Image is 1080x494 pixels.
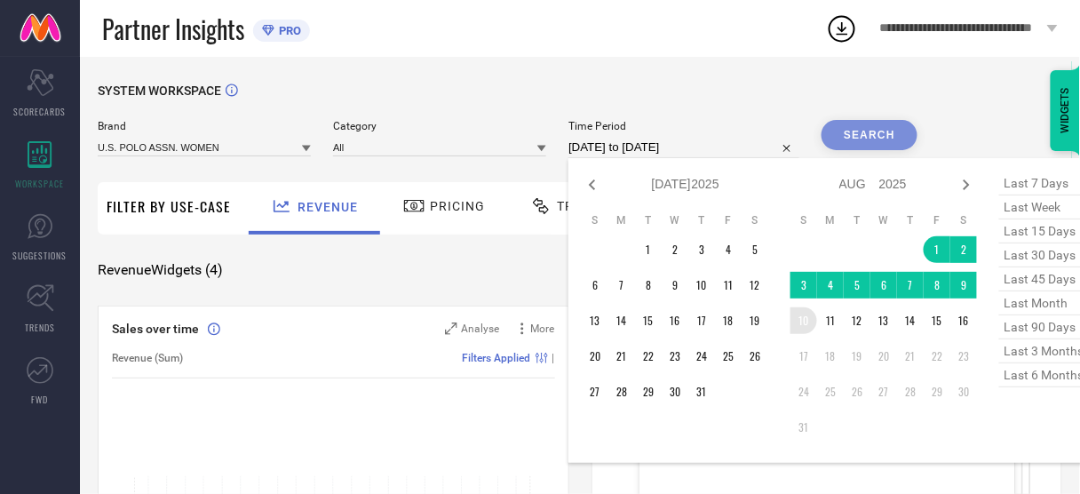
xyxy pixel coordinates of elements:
[98,120,311,132] span: Brand
[688,343,715,370] td: Thu Jul 24 2025
[14,105,67,118] span: SCORECARDS
[688,213,715,227] th: Thursday
[950,343,977,370] td: Sat Aug 23 2025
[790,213,817,227] th: Sunday
[950,307,977,334] td: Sat Aug 16 2025
[924,236,950,263] td: Fri Aug 01 2025
[608,343,635,370] td: Mon Jul 21 2025
[582,378,608,405] td: Sun Jul 27 2025
[715,236,742,263] td: Fri Jul 04 2025
[790,343,817,370] td: Sun Aug 17 2025
[568,120,799,132] span: Time Period
[463,352,531,364] span: Filters Applied
[897,307,924,334] td: Thu Aug 14 2025
[13,249,67,262] span: SUGGESTIONS
[924,307,950,334] td: Fri Aug 15 2025
[950,272,977,299] td: Sat Aug 09 2025
[32,393,49,406] span: FWD
[790,414,817,441] td: Sun Aug 31 2025
[817,272,844,299] td: Mon Aug 04 2025
[662,236,688,263] td: Wed Jul 02 2025
[112,322,199,336] span: Sales over time
[844,307,870,334] td: Tue Aug 12 2025
[870,272,897,299] td: Wed Aug 06 2025
[742,236,768,263] td: Sat Jul 05 2025
[924,272,950,299] td: Fri Aug 08 2025
[112,352,183,364] span: Revenue (Sum)
[950,213,977,227] th: Saturday
[635,307,662,334] td: Tue Jul 15 2025
[688,378,715,405] td: Thu Jul 31 2025
[924,378,950,405] td: Fri Aug 29 2025
[608,307,635,334] td: Mon Jul 14 2025
[897,213,924,227] th: Thursday
[25,321,55,334] span: TRENDS
[870,307,897,334] td: Wed Aug 13 2025
[715,307,742,334] td: Fri Jul 18 2025
[552,352,555,364] span: |
[844,213,870,227] th: Tuesday
[582,343,608,370] td: Sun Jul 20 2025
[742,307,768,334] td: Sat Jul 19 2025
[635,272,662,299] td: Tue Jul 08 2025
[715,343,742,370] td: Fri Jul 25 2025
[102,11,244,47] span: Partner Insights
[582,272,608,299] td: Sun Jul 06 2025
[742,213,768,227] th: Saturday
[924,343,950,370] td: Fri Aug 22 2025
[817,213,844,227] th: Monday
[790,378,817,405] td: Sun Aug 24 2025
[662,343,688,370] td: Wed Jul 23 2025
[688,307,715,334] td: Thu Jul 17 2025
[897,378,924,405] td: Thu Aug 28 2025
[688,272,715,299] td: Thu Jul 10 2025
[16,177,65,190] span: WORKSPACE
[635,378,662,405] td: Tue Jul 29 2025
[924,213,950,227] th: Friday
[817,378,844,405] td: Mon Aug 25 2025
[608,213,635,227] th: Monday
[870,343,897,370] td: Wed Aug 20 2025
[635,343,662,370] td: Tue Jul 22 2025
[98,261,223,279] span: Revenue Widgets ( 4 )
[635,213,662,227] th: Tuesday
[950,378,977,405] td: Sat Aug 30 2025
[582,213,608,227] th: Sunday
[608,378,635,405] td: Mon Jul 28 2025
[635,236,662,263] td: Tue Jul 01 2025
[817,307,844,334] td: Mon Aug 11 2025
[531,323,555,335] span: More
[445,323,457,335] svg: Zoom
[662,378,688,405] td: Wed Jul 30 2025
[826,12,858,44] div: Open download list
[107,195,231,217] span: Filter By Use-Case
[742,343,768,370] td: Sat Jul 26 2025
[844,343,870,370] td: Tue Aug 19 2025
[897,272,924,299] td: Thu Aug 07 2025
[688,236,715,263] td: Thu Jul 03 2025
[608,272,635,299] td: Mon Jul 07 2025
[790,307,817,334] td: Sun Aug 10 2025
[715,272,742,299] td: Fri Jul 11 2025
[462,323,500,335] span: Analyse
[870,213,897,227] th: Wednesday
[897,343,924,370] td: Thu Aug 21 2025
[844,272,870,299] td: Tue Aug 05 2025
[568,137,799,158] input: Select time period
[662,272,688,299] td: Wed Jul 09 2025
[662,213,688,227] th: Wednesday
[715,213,742,227] th: Friday
[742,272,768,299] td: Sat Jul 12 2025
[298,200,358,214] span: Revenue
[582,307,608,334] td: Sun Jul 13 2025
[274,24,301,37] span: PRO
[817,343,844,370] td: Mon Aug 18 2025
[98,84,221,98] span: SYSTEM WORKSPACE
[790,272,817,299] td: Sun Aug 03 2025
[870,378,897,405] td: Wed Aug 27 2025
[662,307,688,334] td: Wed Jul 16 2025
[557,199,612,213] span: Traffic
[956,174,977,195] div: Next month
[333,120,546,132] span: Category
[950,236,977,263] td: Sat Aug 02 2025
